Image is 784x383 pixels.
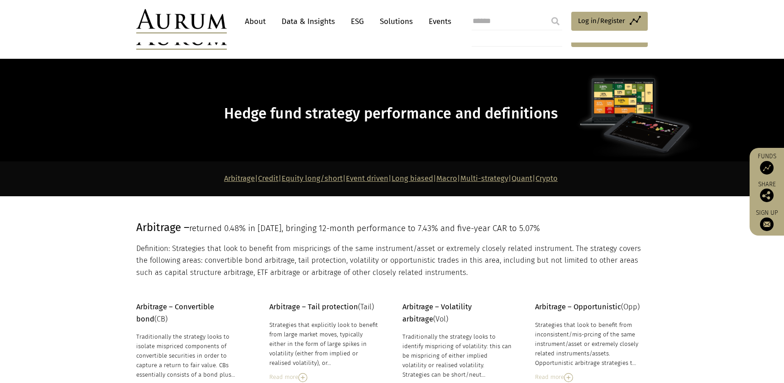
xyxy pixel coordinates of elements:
[269,303,374,311] span: (Tail)
[375,13,417,30] a: Solutions
[269,372,380,382] div: Read more
[224,174,255,183] a: Arbitrage
[754,209,779,231] a: Sign up
[224,105,558,123] span: Hedge fund strategy performance and definitions
[760,161,774,175] img: Access Funds
[136,9,227,33] img: Aurum
[269,303,358,311] strong: Arbitrage – Tail protection
[760,189,774,202] img: Share this post
[269,320,380,368] div: Strategies that explicitly look to benefit from large market moves, typically either in the form ...
[240,13,270,30] a: About
[346,13,368,30] a: ESG
[535,301,645,313] p: (Opp)
[578,15,625,26] span: Log in/Register
[754,181,779,202] div: Share
[224,174,558,183] strong: | | | | | | | |
[346,174,388,183] a: Event driven
[535,174,558,183] a: Crypto
[535,320,645,368] div: Strategies that look to benefit from inconsistent/mis-prcing of the same instrument/asset or extr...
[460,174,508,183] a: Multi-strategy
[282,174,343,183] a: Equity long/short
[436,174,457,183] a: Macro
[402,332,513,380] div: Traditionally the strategy looks to identify mispricing of volatility: this can be mispricing of ...
[535,372,645,382] div: Read more
[189,223,540,233] span: returned 0.48% in [DATE], bringing 12-month performance to 7.43% and five-year CAR to 5.07%
[136,332,247,380] div: Traditionally the strategy looks to isolate mispriced components of convertible securities in ord...
[535,303,621,311] strong: Arbitrage – Opportunistic
[571,12,648,31] a: Log in/Register
[277,13,339,30] a: Data & Insights
[760,218,774,231] img: Sign up to our newsletter
[402,301,513,325] p: (Vol)
[298,373,307,382] img: Read More
[424,13,451,30] a: Events
[512,174,532,183] a: Quant
[546,12,564,30] input: Submit
[392,174,433,183] a: Long biased
[754,152,779,175] a: Funds
[258,174,278,183] a: Credit
[136,303,214,323] span: (CB)
[564,373,573,382] img: Read More
[402,303,472,323] strong: Arbitrage – Volatility arbitrage
[136,303,214,323] strong: Arbitrage – Convertible bond
[136,221,189,234] span: Arbitrage –
[136,243,645,279] p: Definition: Strategies that look to benefit from mispricings of the same instrument/asset or extr...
